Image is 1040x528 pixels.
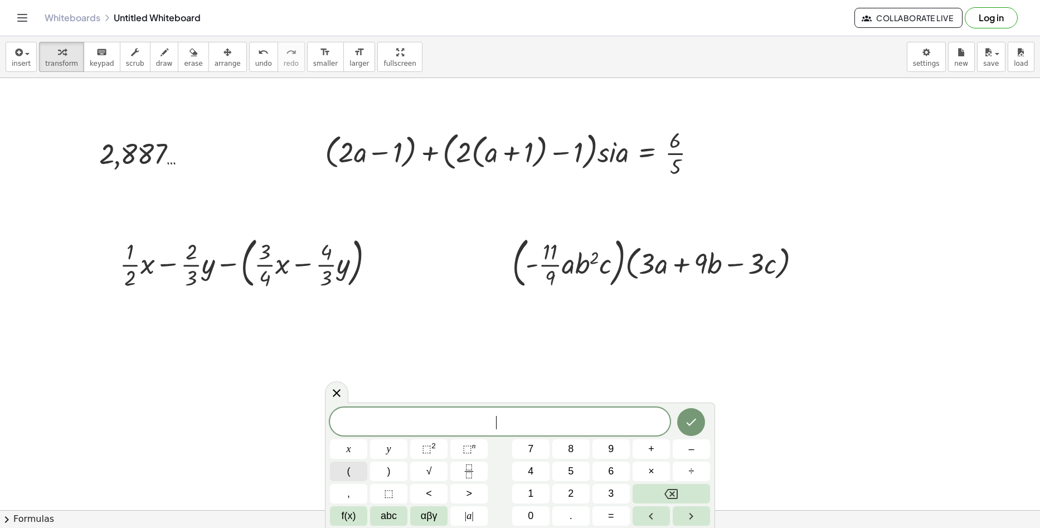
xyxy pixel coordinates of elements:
button: ( [330,462,367,481]
span: arrange [215,60,241,67]
sup: 2 [431,442,436,450]
button: fullscreen [377,42,422,72]
i: format_size [354,46,365,59]
i: undo [258,46,269,59]
button: , [330,484,367,503]
button: y [370,439,407,459]
button: arrange [208,42,247,72]
span: = [608,508,614,524]
span: ​ [496,416,503,429]
span: y [387,442,391,457]
button: Greater than [450,484,488,503]
span: 4 [528,464,533,479]
button: Less than [410,484,448,503]
button: 5 [552,462,590,481]
span: 6 [608,464,614,479]
button: keyboardkeypad [84,42,120,72]
button: 0 [512,506,550,526]
span: new [954,60,968,67]
span: + [648,442,654,457]
span: transform [45,60,78,67]
button: save [977,42,1005,72]
span: | [472,510,474,521]
span: 5 [568,464,574,479]
span: load [1014,60,1028,67]
span: insert [12,60,31,67]
button: ) [370,462,407,481]
button: undoundo [249,42,278,72]
i: redo [286,46,297,59]
button: Absolute value [450,506,488,526]
button: draw [150,42,179,72]
button: transform [39,42,84,72]
span: 1 [528,486,533,501]
button: redoredo [278,42,305,72]
span: undo [255,60,272,67]
span: abc [381,508,397,524]
span: ) [387,464,391,479]
button: Right arrow [673,506,710,526]
span: 7 [528,442,533,457]
button: load [1008,42,1034,72]
button: Alphabet [370,506,407,526]
span: x [347,442,351,457]
span: Collaborate Live [864,13,953,23]
button: Collaborate Live [854,8,963,28]
button: Times [633,462,670,481]
span: 3 [608,486,614,501]
button: format_sizesmaller [307,42,344,72]
button: Functions [330,506,367,526]
span: 8 [568,442,574,457]
span: keypad [90,60,114,67]
button: Equals [592,506,630,526]
span: settings [913,60,940,67]
button: erase [178,42,208,72]
button: 6 [592,462,630,481]
span: scrub [126,60,144,67]
button: settings [907,42,946,72]
button: 4 [512,462,550,481]
span: ⬚ [384,486,393,501]
button: Square root [410,462,448,481]
button: 8 [552,439,590,459]
button: new [948,42,975,72]
i: keyboard [96,46,107,59]
span: – [688,442,694,457]
span: draw [156,60,173,67]
span: ( [347,464,351,479]
span: erase [184,60,202,67]
button: x [330,439,367,459]
span: . [570,508,572,524]
button: Placeholder [370,484,407,503]
span: , [347,486,350,501]
button: . [552,506,590,526]
span: ⬚ [463,443,472,454]
span: < [426,486,432,501]
button: 2 [552,484,590,503]
button: Minus [673,439,710,459]
button: Backspace [633,484,710,503]
button: 3 [592,484,630,503]
button: Superscript [450,439,488,459]
button: Plus [633,439,670,459]
sup: n [472,442,476,450]
i: format_size [320,46,331,59]
span: redo [284,60,299,67]
button: 1 [512,484,550,503]
button: Fraction [450,462,488,481]
span: 0 [528,508,533,524]
span: smaller [313,60,338,67]
span: × [648,464,654,479]
span: ⬚ [422,443,431,454]
span: 2 [568,486,574,501]
span: 9 [608,442,614,457]
span: ÷ [689,464,694,479]
button: 9 [592,439,630,459]
button: Toggle navigation [13,9,31,27]
button: Log in [965,7,1018,28]
button: insert [6,42,37,72]
span: fullscreen [383,60,416,67]
button: Divide [673,462,710,481]
span: | [465,510,467,521]
button: 7 [512,439,550,459]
